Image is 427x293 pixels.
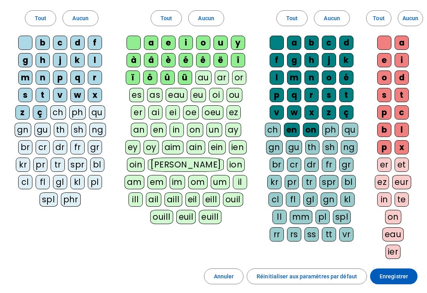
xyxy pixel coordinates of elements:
[304,88,319,102] div: r
[127,53,141,67] div: à
[70,36,85,50] div: d
[70,140,85,154] div: fr
[398,10,423,26] button: Aucun
[339,227,353,242] div: vr
[196,53,210,67] div: ê
[129,88,144,102] div: es
[223,192,243,207] div: ouil
[339,36,353,50] div: d
[213,36,228,50] div: u
[68,158,87,172] div: spr
[71,123,86,137] div: sh
[151,10,182,26] button: Tout
[36,88,50,102] div: t
[324,13,340,23] span: Aucun
[322,105,336,120] div: z
[377,123,391,137] div: b
[385,245,401,259] div: ier
[214,272,234,281] span: Annuler
[215,70,229,85] div: ar
[183,105,199,120] div: oe
[339,158,353,172] div: gr
[147,88,162,102] div: as
[33,158,47,172] div: pr
[89,123,106,137] div: ng
[377,158,391,172] div: er
[53,140,67,154] div: dr
[146,192,161,207] div: ail
[18,140,32,154] div: br
[377,105,391,120] div: p
[377,88,391,102] div: s
[162,140,184,154] div: aim
[233,175,247,189] div: il
[206,123,222,137] div: un
[395,53,409,67] div: i
[70,175,85,189] div: kl
[36,70,50,85] div: n
[187,123,203,137] div: on
[339,88,353,102] div: t
[377,140,391,154] div: p
[15,105,30,120] div: z
[89,105,105,120] div: qu
[40,192,58,207] div: spl
[272,210,287,224] div: ll
[36,36,50,50] div: b
[36,53,50,67] div: h
[341,140,357,154] div: ng
[266,140,283,154] div: gn
[231,36,245,50] div: y
[227,158,245,172] div: ion
[88,175,102,189] div: pl
[270,158,284,172] div: br
[333,210,351,224] div: spl
[166,88,187,102] div: eau
[72,13,88,23] span: Aucun
[53,88,67,102] div: v
[144,36,158,50] div: a
[70,70,85,85] div: q
[227,105,241,120] div: ez
[377,53,391,67] div: e
[195,70,212,85] div: au
[303,192,317,207] div: gl
[225,123,241,137] div: ay
[53,175,67,189] div: gl
[178,70,192,85] div: ü
[323,140,338,154] div: sh
[314,10,350,26] button: Aucun
[148,105,162,120] div: ai
[50,105,66,120] div: ch
[377,70,391,85] div: o
[322,53,336,67] div: j
[232,70,246,85] div: or
[179,53,193,67] div: é
[131,123,147,137] div: an
[125,140,140,154] div: ey
[267,175,282,189] div: kr
[319,175,338,189] div: spr
[395,123,409,137] div: l
[148,158,223,172] div: [PERSON_NAME]
[128,192,143,207] div: ill
[185,192,200,207] div: eil
[287,227,301,242] div: rs
[16,158,30,172] div: kr
[304,36,319,50] div: b
[366,10,391,26] button: Tout
[395,158,409,172] div: et
[88,88,102,102] div: x
[161,53,176,67] div: è
[33,105,47,120] div: ç
[90,158,104,172] div: bl
[51,158,65,172] div: tr
[375,175,389,189] div: ez
[270,227,284,242] div: rr
[53,36,67,50] div: c
[62,10,98,26] button: Aucun
[380,272,408,281] span: Enregistrer
[170,175,185,189] div: im
[18,88,32,102] div: s
[202,105,223,120] div: oeu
